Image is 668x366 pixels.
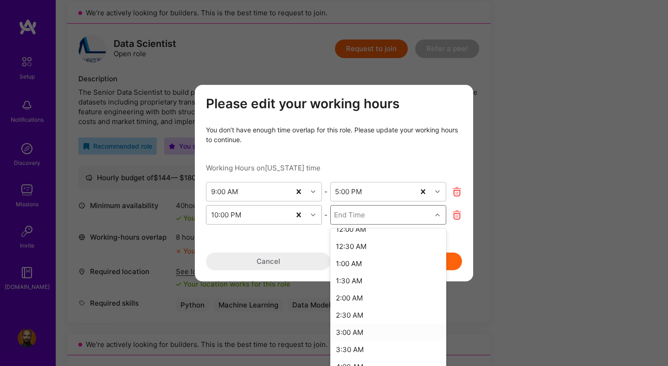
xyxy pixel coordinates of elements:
div: 3:00 AM [330,323,446,340]
div: 2:00 AM [330,289,446,306]
div: modal [195,85,473,281]
i: icon Chevron [435,212,440,217]
i: icon Chevron [311,189,315,194]
div: 1:30 AM [330,272,446,289]
i: icon Chevron [311,212,315,217]
div: 10:00 PM [211,210,241,220]
div: 12:30 AM [330,237,446,255]
div: 3:30 AM [330,340,446,358]
div: 9:00 AM [211,187,238,196]
div: 12:00 AM [330,220,446,237]
div: - [322,210,330,220]
div: End Time [334,210,365,220]
h3: Please edit your working hours [206,96,462,112]
i: icon Chevron [435,189,440,194]
div: 2:30 AM [330,306,446,323]
button: Cancel [206,252,330,270]
div: 1:00 AM [330,255,446,272]
div: - [322,187,330,196]
div: Working Hours on [US_STATE] time [206,163,462,172]
div: You don’t have enough time overlap for this role. Please update your working hours to continue. [206,124,462,144]
div: 5:00 PM [335,187,362,196]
